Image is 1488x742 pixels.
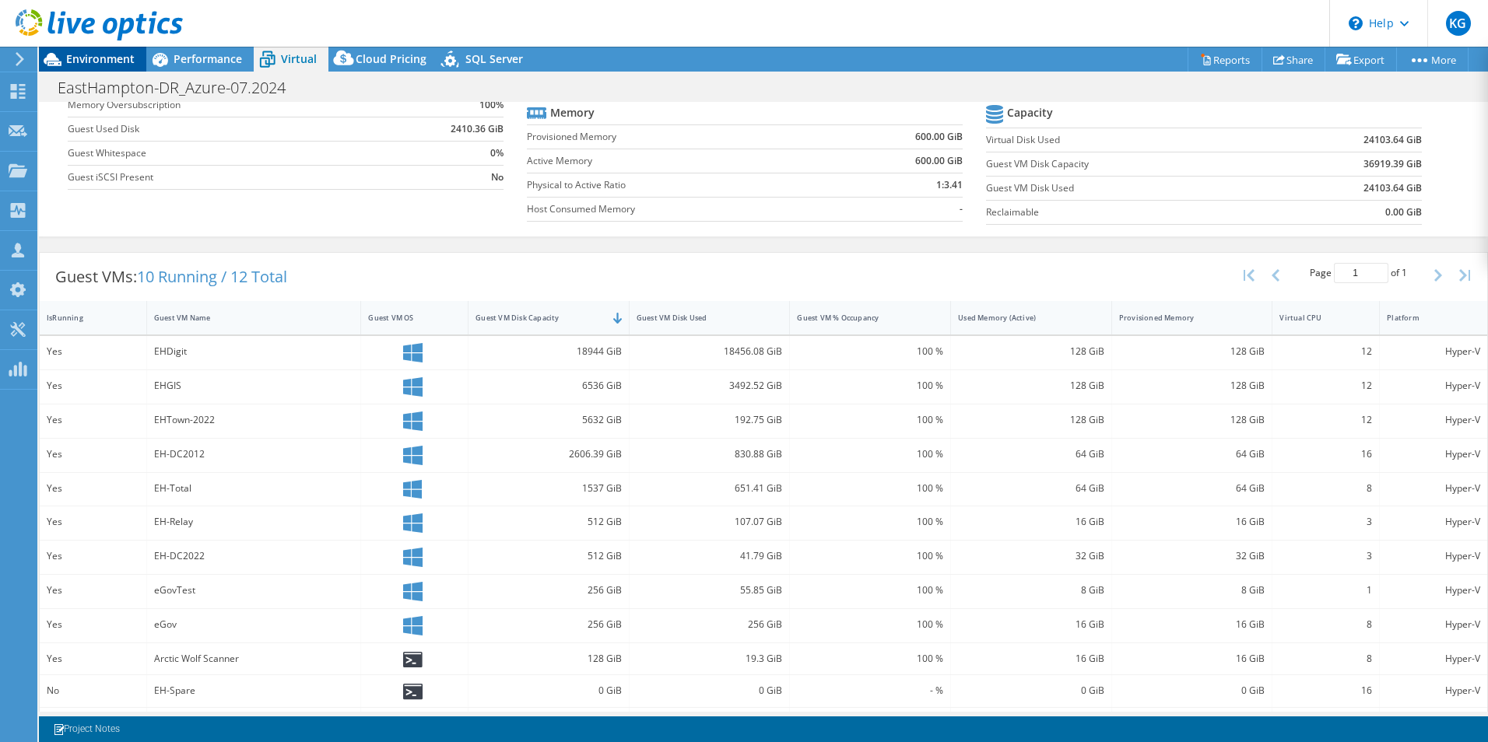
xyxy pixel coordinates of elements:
[154,682,354,699] div: EH-Spare
[637,616,783,633] div: 256 GiB
[958,313,1086,323] div: Used Memory (Active)
[490,145,504,161] b: 0%
[476,313,603,323] div: Guest VM Disk Capacity
[47,548,139,565] div: Yes
[66,51,135,66] span: Environment
[68,170,390,185] label: Guest iSCSI Present
[68,145,390,161] label: Guest Whitespace
[986,132,1271,148] label: Virtual Disk Used
[915,129,963,145] b: 600.00 GiB
[47,582,139,599] div: Yes
[1387,582,1480,599] div: Hyper-V
[797,616,943,633] div: 100 %
[47,313,121,323] div: IsRunning
[958,377,1104,394] div: 128 GiB
[40,253,303,301] div: Guest VMs:
[47,377,139,394] div: Yes
[797,343,943,360] div: 100 %
[47,616,139,633] div: Yes
[797,411,943,429] div: 100 %
[476,343,622,360] div: 18944 GiB
[154,343,354,360] div: EHDigit
[797,682,943,699] div: - %
[637,446,783,463] div: 830.88 GiB
[1119,513,1265,530] div: 16 GiB
[797,650,943,667] div: 100 %
[1279,313,1353,323] div: Virtual CPU
[47,480,139,497] div: Yes
[1310,263,1407,283] span: Page of
[1387,616,1480,633] div: Hyper-V
[1363,180,1422,196] b: 24103.64 GiB
[527,201,836,217] label: Host Consumed Memory
[1279,582,1372,599] div: 1
[476,548,622,565] div: 512 GiB
[1119,480,1265,497] div: 64 GiB
[1387,548,1480,565] div: Hyper-V
[476,616,622,633] div: 256 GiB
[797,446,943,463] div: 100 %
[1188,47,1262,72] a: Reports
[1279,548,1372,565] div: 3
[1387,377,1480,394] div: Hyper-V
[154,513,354,530] div: EH-Relay
[797,480,943,497] div: 100 %
[1385,205,1422,220] b: 0.00 GiB
[68,97,390,113] label: Memory Oversubscription
[42,719,131,739] a: Project Notes
[1119,548,1265,565] div: 32 GiB
[47,650,139,667] div: Yes
[174,51,242,66] span: Performance
[154,480,354,497] div: EH-Total
[1402,266,1407,279] span: 1
[637,480,783,497] div: 651.41 GiB
[47,682,139,699] div: No
[1119,411,1265,429] div: 128 GiB
[1279,343,1372,360] div: 12
[550,105,595,121] b: Memory
[986,205,1271,220] label: Reclaimable
[1387,411,1480,429] div: Hyper-V
[637,513,783,530] div: 107.07 GiB
[1363,132,1422,148] b: 24103.64 GiB
[1279,411,1372,429] div: 12
[281,51,317,66] span: Virtual
[958,480,1104,497] div: 64 GiB
[451,121,504,137] b: 2410.36 GiB
[1446,11,1471,36] span: KG
[47,343,139,360] div: Yes
[47,513,139,530] div: Yes
[154,411,354,429] div: EHTown-2022
[1279,446,1372,463] div: 16
[476,480,622,497] div: 1537 GiB
[154,446,354,463] div: EH-DC2012
[958,513,1104,530] div: 16 GiB
[68,121,390,137] label: Guest Used Disk
[476,377,622,394] div: 6536 GiB
[1387,480,1480,497] div: Hyper-V
[1279,480,1372,497] div: 8
[637,343,783,360] div: 18456.08 GiB
[1279,513,1372,530] div: 3
[1007,105,1053,121] b: Capacity
[1119,682,1265,699] div: 0 GiB
[154,616,354,633] div: eGov
[958,548,1104,565] div: 32 GiB
[1279,377,1372,394] div: 12
[637,682,783,699] div: 0 GiB
[154,582,354,599] div: eGovTest
[986,156,1271,172] label: Guest VM Disk Capacity
[356,51,426,66] span: Cloud Pricing
[637,377,783,394] div: 3492.52 GiB
[1325,47,1397,72] a: Export
[465,51,523,66] span: SQL Server
[1119,582,1265,599] div: 8 GiB
[527,153,836,169] label: Active Memory
[476,582,622,599] div: 256 GiB
[1387,650,1480,667] div: Hyper-V
[958,582,1104,599] div: 8 GiB
[476,411,622,429] div: 5632 GiB
[1119,650,1265,667] div: 16 GiB
[154,650,354,667] div: Arctic Wolf Scanner
[527,129,836,145] label: Provisioned Memory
